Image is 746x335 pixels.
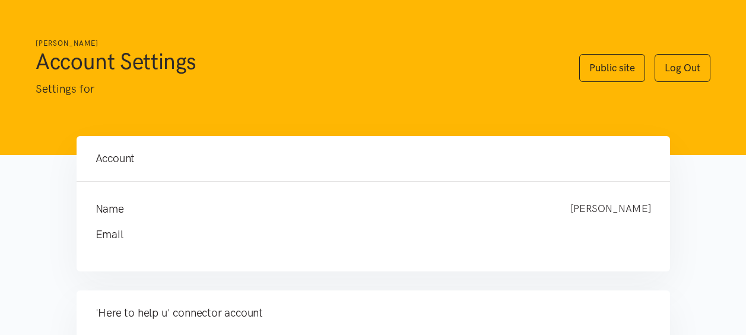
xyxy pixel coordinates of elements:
p: Settings for [36,80,555,98]
a: Log Out [655,54,710,82]
h4: Account [96,150,651,167]
h4: Name [96,201,547,217]
h4: 'Here to help u' connector account [96,305,651,321]
h1: Account Settings [36,47,555,75]
a: Public site [579,54,645,82]
h6: [PERSON_NAME] [36,38,555,49]
div: [PERSON_NAME] [558,201,663,217]
h4: Email [96,226,627,243]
